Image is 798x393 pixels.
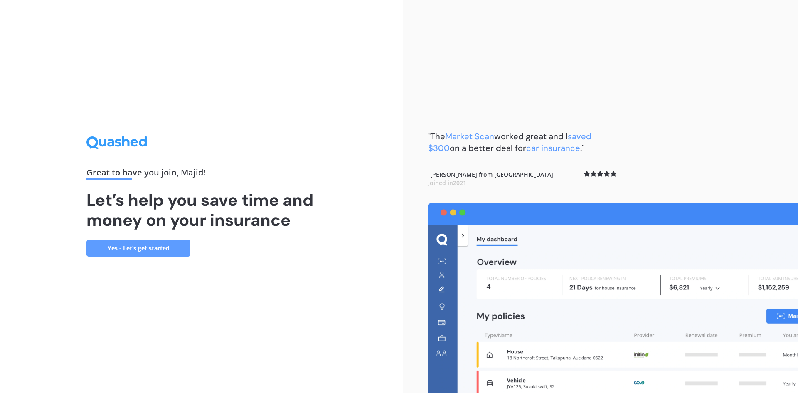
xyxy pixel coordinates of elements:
span: saved $300 [428,131,591,153]
a: Yes - Let’s get started [86,240,190,257]
img: dashboard.webp [428,203,798,393]
span: car insurance [526,143,580,153]
span: Market Scan [445,131,494,142]
div: Great to have you join , Majid ! [86,168,317,180]
b: - [PERSON_NAME] from [GEOGRAPHIC_DATA] [428,171,553,187]
b: "The worked great and I on a better deal for ." [428,131,591,153]
h1: Let’s help you save time and money on your insurance [86,190,317,230]
span: Joined in 2021 [428,179,466,187]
